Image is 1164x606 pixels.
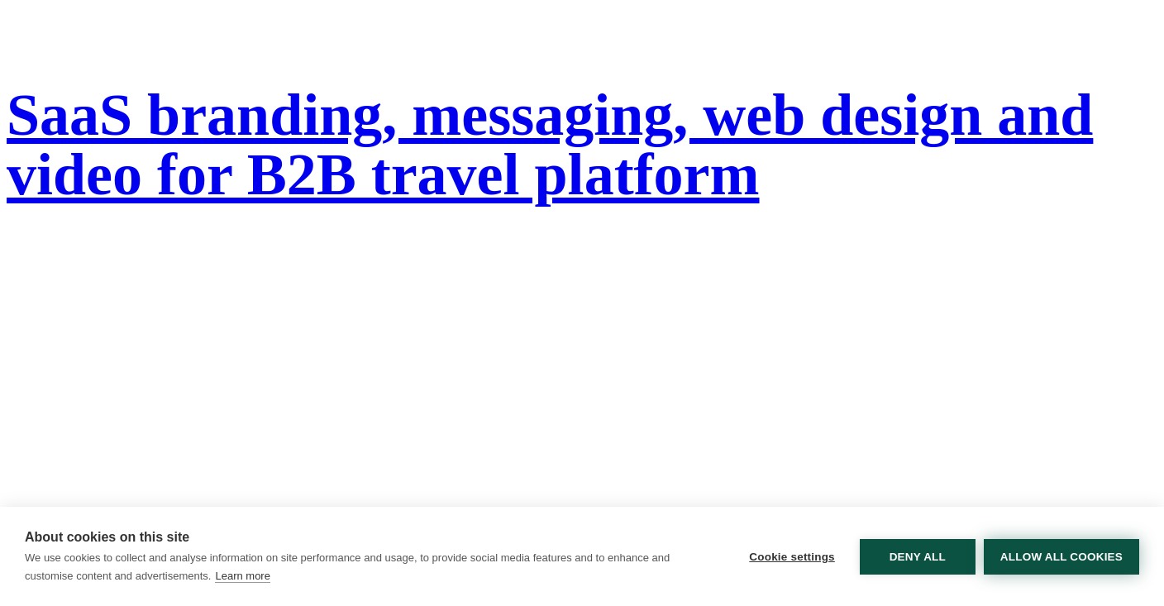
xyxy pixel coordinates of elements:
[860,539,976,575] button: Deny all
[732,539,852,575] button: Cookie settings
[25,551,670,582] p: We use cookies to collect and analyse information on site performance and usage, to provide socia...
[7,85,1157,204] h5: SaaS branding, messaging, web design and video for B2B travel platform
[25,530,189,544] strong: About cookies on this site
[984,539,1139,575] button: Allow all cookies
[215,570,270,583] a: Learn more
